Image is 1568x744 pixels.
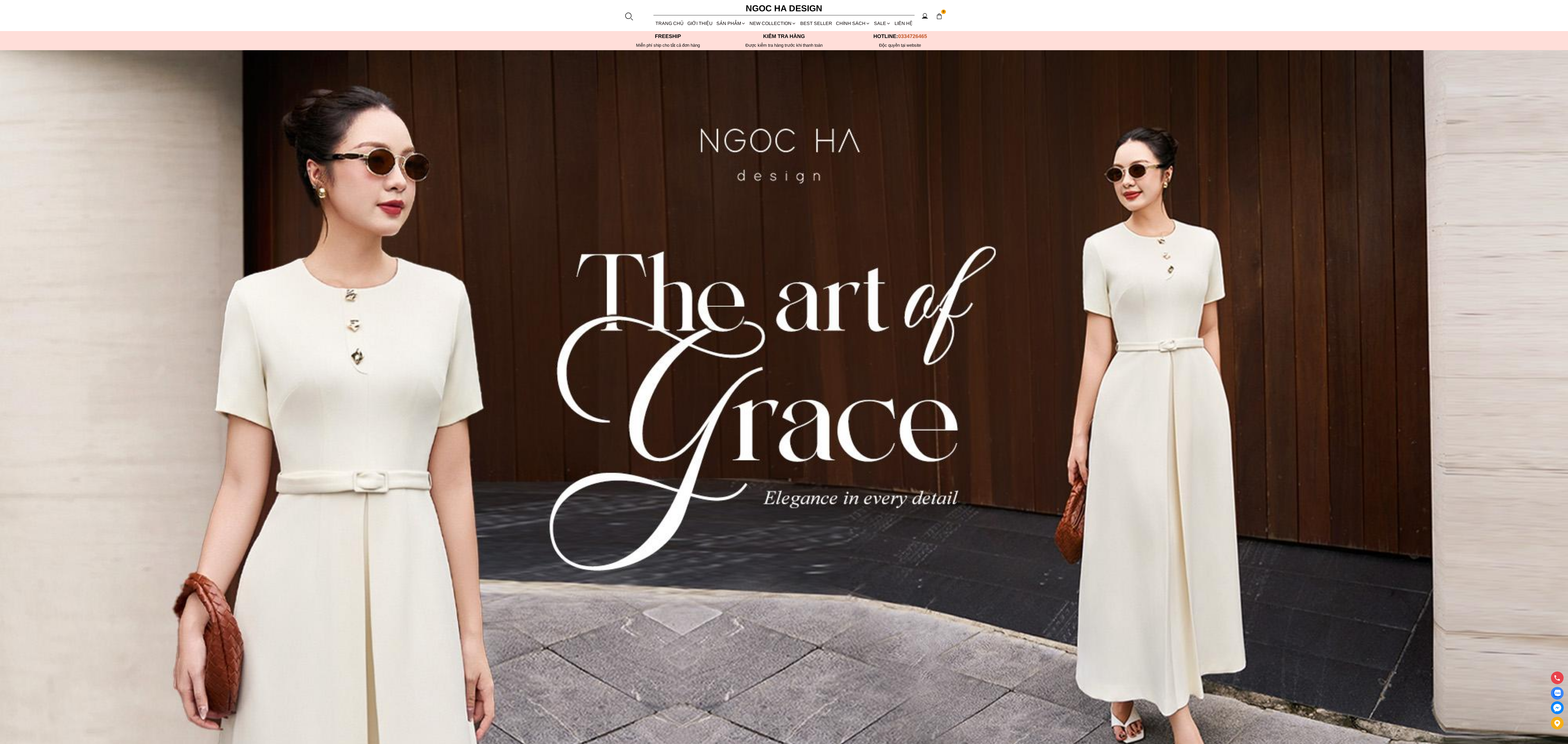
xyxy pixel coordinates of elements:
[763,33,805,39] font: Kiểm tra hàng
[740,1,828,15] a: Ngoc Ha Design
[898,33,927,39] span: 0334726465
[610,43,726,48] div: Miễn phí ship cho tất cả đơn hàng
[1551,701,1564,714] a: messenger
[726,43,842,48] p: Được kiểm tra hàng trước khi thanh toán
[715,16,748,31] div: SẢN PHẨM
[936,13,942,19] img: img-CART-ICON-ksit0nf1
[893,16,915,31] a: LIÊN HỆ
[685,16,714,31] a: GIỚI THIỆU
[798,16,834,31] a: BEST SELLER
[1553,690,1561,697] img: Display image
[834,16,872,31] div: Chính sách
[842,33,958,39] p: Hotline:
[842,43,958,48] h6: Độc quyền tại website
[872,16,893,31] a: SALE
[1551,687,1564,700] a: Display image
[653,16,685,31] a: TRANG CHỦ
[748,16,798,31] a: NEW COLLECTION
[610,33,726,39] p: Freeship
[941,10,946,14] span: 0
